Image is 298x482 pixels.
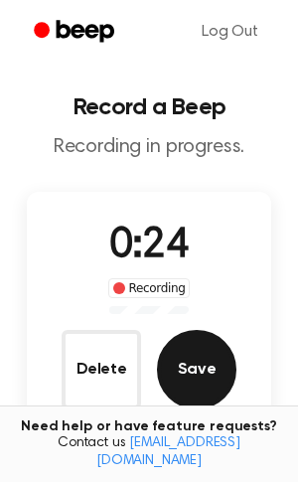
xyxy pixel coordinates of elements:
[182,8,278,56] a: Log Out
[109,226,189,267] span: 0:24
[62,330,141,409] button: Delete Audio Record
[12,435,286,470] span: Contact us
[20,13,132,52] a: Beep
[16,95,282,119] h1: Record a Beep
[157,330,236,409] button: Save Audio Record
[16,135,282,160] p: Recording in progress.
[96,436,240,468] a: [EMAIL_ADDRESS][DOMAIN_NAME]
[108,278,191,298] div: Recording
